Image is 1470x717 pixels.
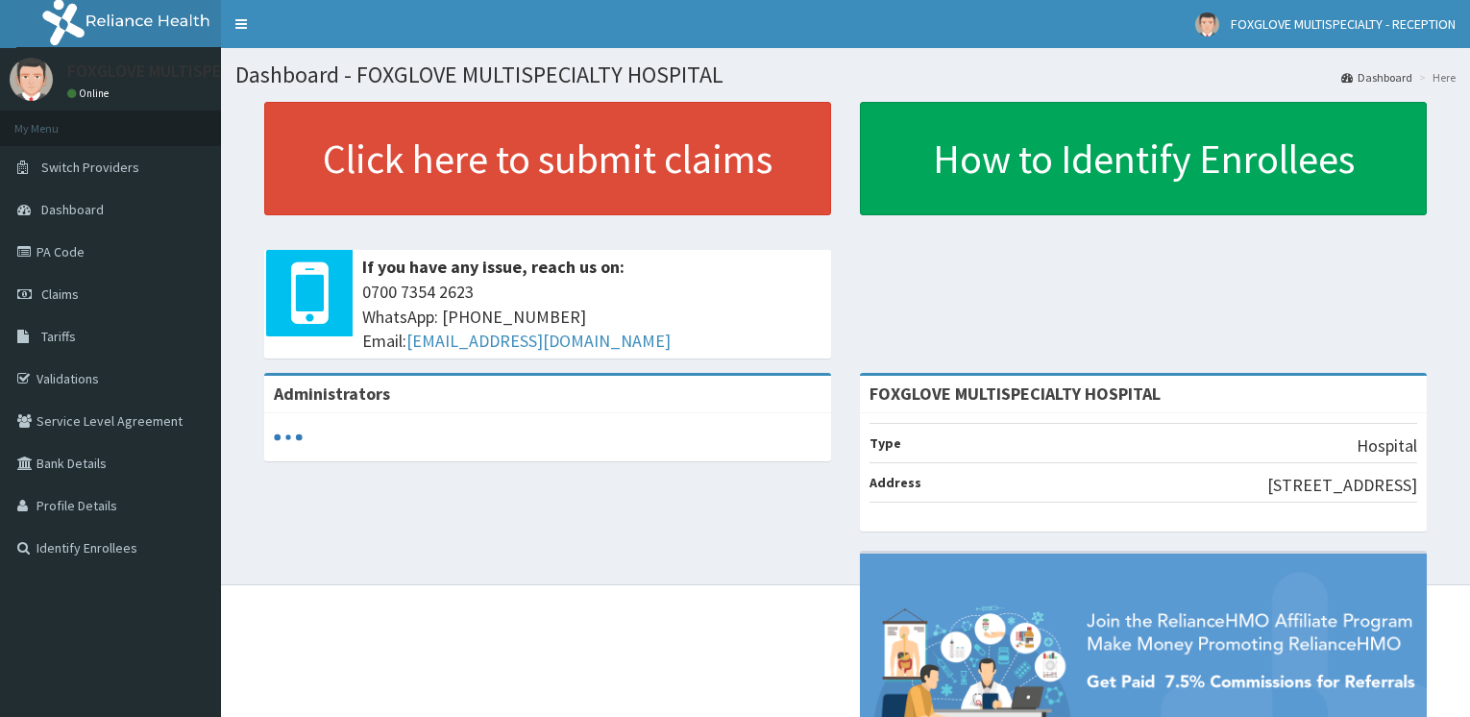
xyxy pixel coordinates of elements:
h1: Dashboard - FOXGLOVE MULTISPECIALTY HOSPITAL [235,62,1456,87]
svg: audio-loading [274,423,303,452]
span: Switch Providers [41,159,139,176]
a: Dashboard [1341,69,1412,86]
b: If you have any issue, reach us on: [362,256,625,278]
span: FOXGLOVE MULTISPECIALTY - RECEPTION [1231,15,1456,33]
a: How to Identify Enrollees [860,102,1427,215]
a: [EMAIL_ADDRESS][DOMAIN_NAME] [406,330,671,352]
p: Hospital [1357,433,1417,458]
b: Type [870,434,901,452]
span: Tariffs [41,328,76,345]
b: Address [870,474,921,491]
li: Here [1414,69,1456,86]
span: 0700 7354 2623 WhatsApp: [PHONE_NUMBER] Email: [362,280,821,354]
b: Administrators [274,383,390,405]
span: Claims [41,285,79,303]
a: Online [67,87,113,100]
a: Click here to submit claims [264,102,831,215]
img: User Image [10,58,53,101]
img: User Image [1195,12,1219,37]
p: [STREET_ADDRESS] [1267,473,1417,498]
span: Dashboard [41,201,104,218]
p: FOXGLOVE MULTISPECIALTY - RECEPTION [67,62,369,80]
strong: FOXGLOVE MULTISPECIALTY HOSPITAL [870,383,1161,405]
